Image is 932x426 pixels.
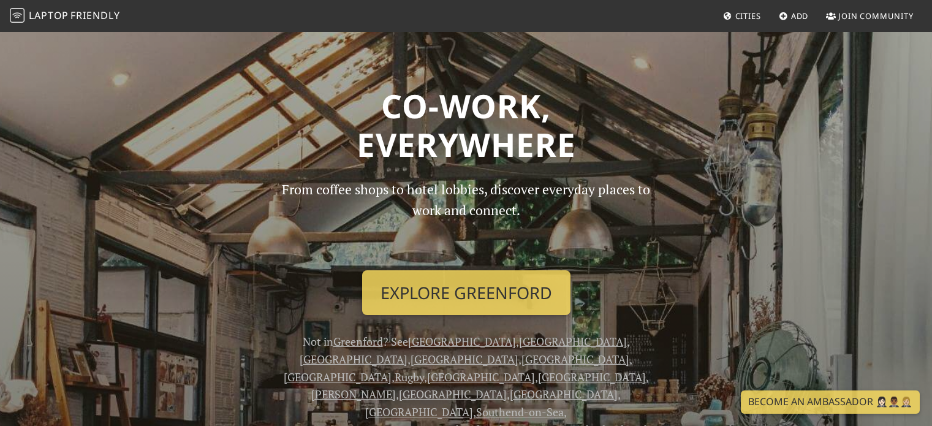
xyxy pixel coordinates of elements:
[10,6,120,27] a: LaptopFriendly LaptopFriendly
[284,370,392,384] a: [GEOGRAPHIC_DATA]
[427,370,535,384] a: [GEOGRAPHIC_DATA]
[791,10,809,21] span: Add
[538,370,646,384] a: [GEOGRAPHIC_DATA]
[476,405,564,419] a: Southend-on-Sea
[362,270,570,316] a: Explore Greenford
[399,387,507,401] a: [GEOGRAPHIC_DATA]
[510,387,618,401] a: [GEOGRAPHIC_DATA]
[271,179,661,261] p: From coffee shops to hotel lobbies, discover everyday places to work and connect.
[29,9,69,22] span: Laptop
[838,10,914,21] span: Join Community
[365,405,473,419] a: [GEOGRAPHIC_DATA]
[333,334,383,349] a: Greenford
[311,387,396,401] a: [PERSON_NAME]
[70,9,119,22] span: Friendly
[300,352,407,367] a: [GEOGRAPHIC_DATA]
[735,10,761,21] span: Cities
[10,8,25,23] img: LaptopFriendly
[821,5,919,27] a: Join Community
[741,390,920,414] a: Become an Ambassador 🤵🏻‍♀️🤵🏾‍♂️🤵🏼‍♀️
[408,334,516,349] a: [GEOGRAPHIC_DATA]
[519,334,627,349] a: [GEOGRAPHIC_DATA]
[395,370,424,384] a: Rugby
[69,86,863,164] h1: Co-work, Everywhere
[411,352,518,367] a: [GEOGRAPHIC_DATA]
[774,5,814,27] a: Add
[521,352,629,367] a: [GEOGRAPHIC_DATA]
[718,5,766,27] a: Cities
